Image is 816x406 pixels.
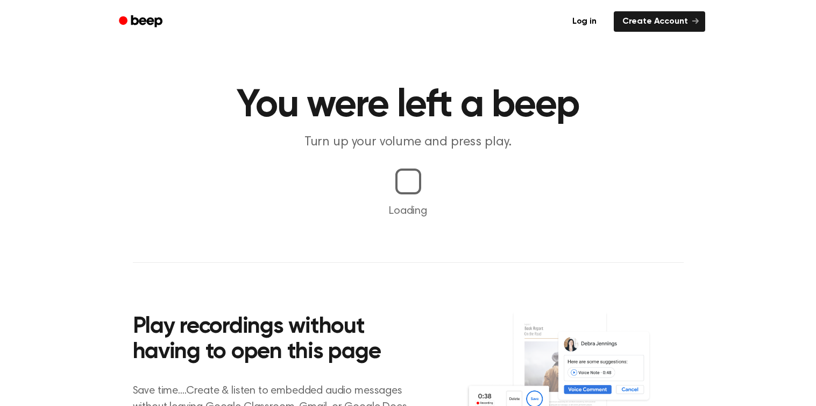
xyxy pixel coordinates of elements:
[562,9,607,34] a: Log in
[133,314,423,366] h2: Play recordings without having to open this page
[111,11,172,32] a: Beep
[133,86,684,125] h1: You were left a beep
[202,134,615,151] p: Turn up your volume and press play.
[13,203,803,219] p: Loading
[614,11,705,32] a: Create Account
